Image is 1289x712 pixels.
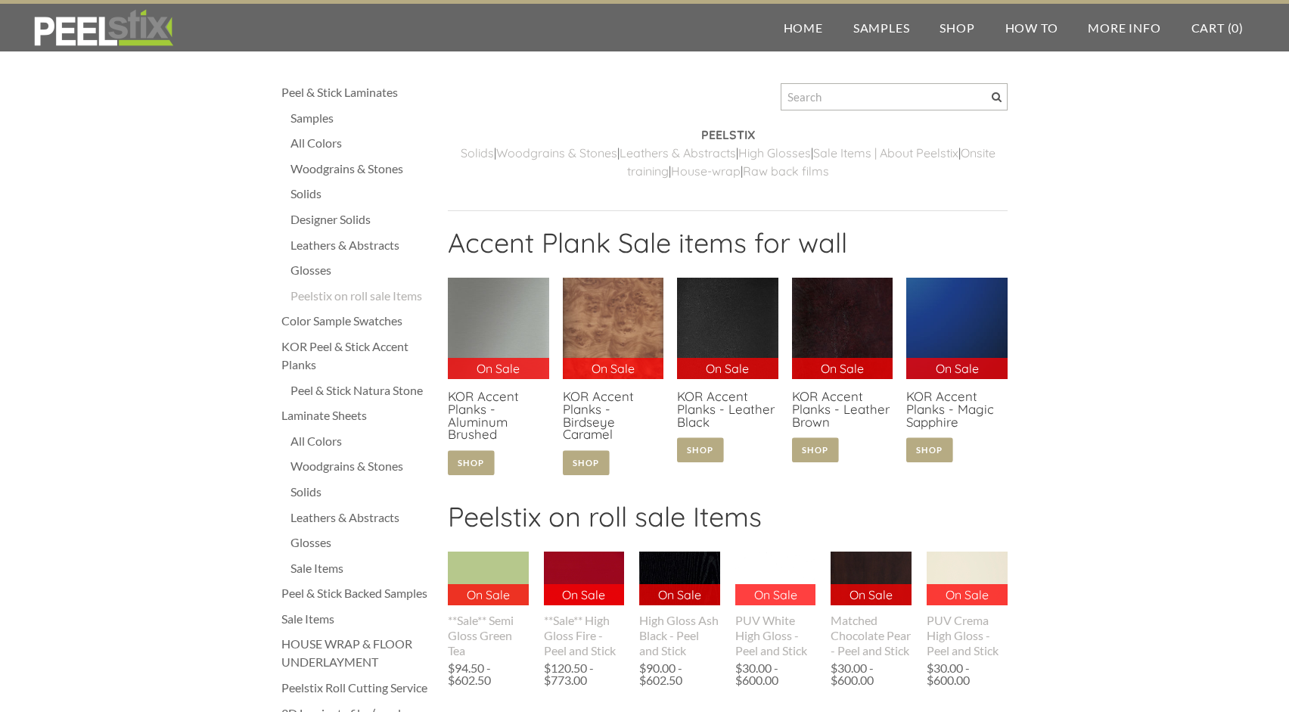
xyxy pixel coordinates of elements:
[639,584,720,605] p: On Sale
[290,210,433,229] a: Designer Solids
[831,613,912,658] div: Matched Chocolate Pear - Peel and Stick
[990,4,1073,51] a: How To
[735,584,816,605] p: On Sale
[838,4,925,51] a: Samples
[290,533,433,552] a: Glosses
[831,552,912,605] img: s832171791223022656_p705_i1_w400.jpeg
[639,662,720,686] div: $90.00 - $602.50
[1073,4,1176,51] a: More Info
[544,584,625,605] p: On Sale
[730,145,736,160] a: s
[741,163,743,179] span: |
[639,613,720,658] div: High Gloss Ash Black - Peel and Stick
[281,337,433,374] a: KOR Peel & Stick Accent Planks
[669,163,671,179] span: |
[992,92,1002,102] span: Search
[735,552,816,605] img: s832171791223022656_p540_i1_w400.jpeg
[927,551,1008,606] img: s832171791223022656_p706_i1_w390.jpeg
[736,145,738,160] span: |
[290,457,433,475] a: Woodgrains & Stones
[769,4,838,51] a: Home
[290,508,433,527] div: Leathers & Abstracts
[617,145,620,160] span: |
[544,613,625,658] div: **Sale** High Gloss Fire - Peel and Stick
[448,584,529,605] p: On Sale
[290,160,433,178] a: Woodgrains & Stones
[544,662,625,686] div: $120.50 - $773.00
[544,552,625,658] a: On Sale **Sale** High Gloss Fire - Peel and Stick
[1176,4,1259,51] a: Cart (0)
[281,83,433,101] a: Peel & Stick Laminates
[448,613,529,658] div: **Sale** Semi Gloss Green Tea
[281,406,433,424] a: Laminate Sheets
[290,236,433,254] a: Leathers & Abstracts
[831,662,912,686] div: $30.00 - $600.00
[290,261,433,279] a: Glosses
[448,539,529,620] img: s832171791223022656_p897_i3_w500.jpeg
[496,145,611,160] a: Woodgrains & Stone
[448,226,1008,270] h2: Accent Plank Sale items for wall
[735,552,816,658] a: On Sale PUV White High Gloss - Peel and Stick
[823,163,829,179] a: s
[448,662,529,686] div: $94.50 - $602.50
[290,432,433,450] a: All Colors
[813,145,958,160] a: Sale Items | About Peelstix
[735,662,816,686] div: $30.00 - $600.00
[639,552,720,658] a: On Sale High Gloss Ash Black - Peel and Stick
[281,584,433,602] a: Peel & Stick Backed Samples
[290,483,433,501] div: Solids
[671,163,741,179] a: House-wrap
[290,109,433,127] a: Samples
[927,613,1008,658] div: PUV Crema High Gloss - Peel and Stick
[30,9,176,47] img: REFACE SUPPLIES
[290,559,433,577] a: Sale Items
[927,662,1008,686] div: $30.00 - $600.00
[1232,20,1239,35] span: 0
[448,552,529,658] a: On Sale **Sale** Semi Gloss Green Tea
[831,552,912,658] a: On Sale Matched Chocolate Pear - Peel and Stick
[639,552,720,605] img: s832171791223022656_p497_i1_w400.jpeg
[701,127,755,142] strong: PEELSTIX
[461,145,494,160] a: ​Solids
[290,185,433,203] a: Solids
[290,287,433,305] a: Peelstix on roll sale Items
[281,635,433,671] a: HOUSE WRAP & FLOOR UNDERLAYMENT
[743,163,823,179] a: Raw back film
[494,145,496,160] span: |
[290,134,433,152] a: All Colors
[958,145,961,160] span: |
[620,145,730,160] a: Leathers & Abstract
[927,552,1008,658] a: On Sale PUV Crema High Gloss - Peel and Stick
[735,613,816,658] div: PUV White High Gloss - Peel and Stick
[781,83,1008,110] input: Search
[281,610,433,628] a: Sale Items
[924,4,989,51] a: Shop
[811,145,813,160] span: |
[281,312,433,330] a: Color Sample Swatches
[448,500,1008,544] h2: Peelstix on roll sale Items
[290,381,433,400] a: Peel & Stick Natura Stone
[831,584,912,605] p: On Sale
[544,552,625,605] img: s832171791223022656_p500_i1_w400.jpeg
[738,145,811,160] a: High Glosses
[281,679,433,697] div: Peelstix Roll Cutting Service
